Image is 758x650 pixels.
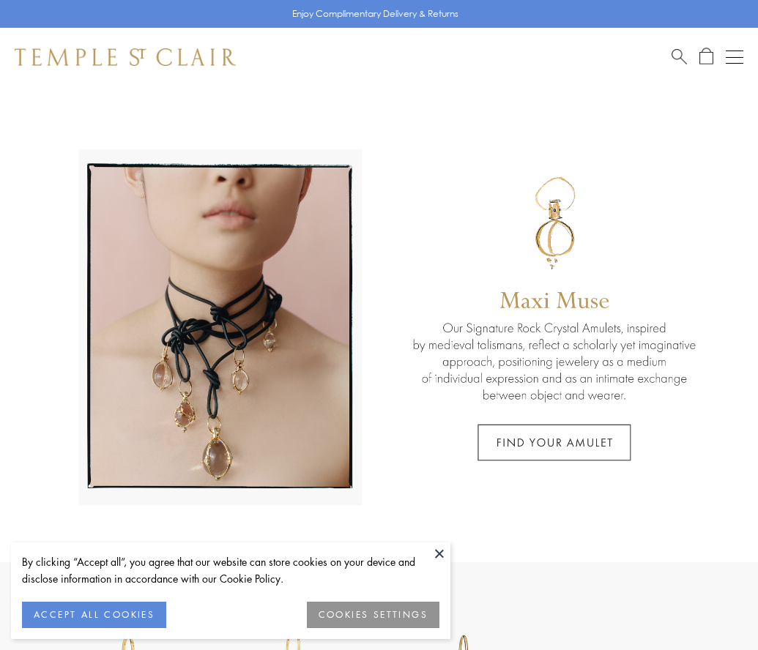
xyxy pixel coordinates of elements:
button: ACCEPT ALL COOKIES [22,602,166,628]
img: Temple St. Clair [15,48,236,66]
div: By clicking “Accept all”, you agree that our website can store cookies on your device and disclos... [22,553,439,587]
p: Enjoy Complimentary Delivery & Returns [292,7,458,21]
button: COOKIES SETTINGS [307,602,439,628]
button: Open navigation [726,48,743,66]
a: Open Shopping Bag [699,48,713,66]
a: Search [672,48,687,66]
